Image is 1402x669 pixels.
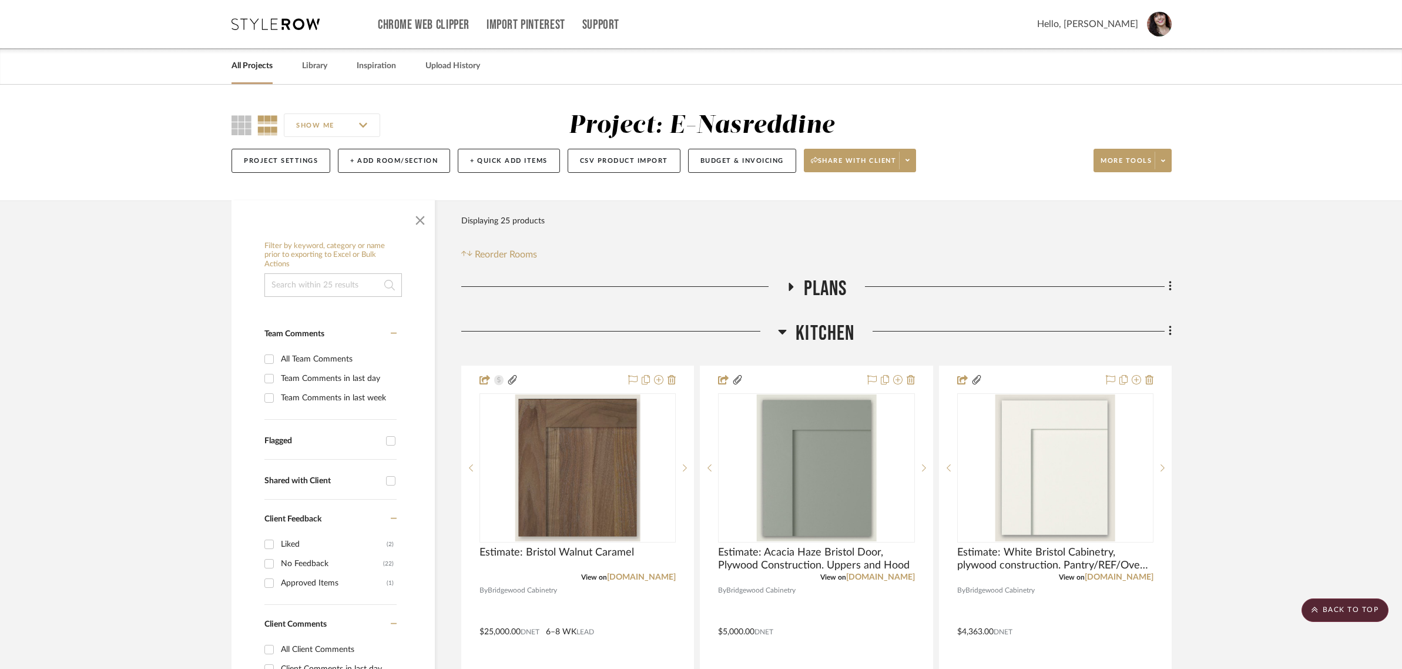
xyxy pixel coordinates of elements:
[281,389,394,407] div: Team Comments in last week
[281,640,394,659] div: All Client Comments
[264,273,402,297] input: Search within 25 results
[958,394,1153,542] div: 0
[515,394,640,541] img: Estimate: Bristol Walnut Caramel
[232,58,273,74] a: All Projects
[232,149,330,173] button: Project Settings
[811,156,897,174] span: Share with client
[756,394,876,541] img: Estimate: Acacia Haze Bristol Door, Plywood Construction. Uppers and Hood
[1094,149,1172,172] button: More tools
[804,149,917,172] button: Share with client
[281,350,394,369] div: All Team Comments
[820,574,846,581] span: View on
[302,58,327,74] a: Library
[264,436,380,446] div: Flagged
[479,546,634,559] span: Estimate: Bristol Walnut Caramel
[461,247,537,262] button: Reorder Rooms
[1059,574,1085,581] span: View on
[726,585,796,596] span: Bridgewood Cabinetry
[719,394,914,542] div: 0
[281,554,383,573] div: No Feedback
[846,573,915,581] a: [DOMAIN_NAME]
[488,585,557,596] span: Bridgewood Cabinetry
[995,394,1115,541] img: Estimate: White Bristol Cabinetry, plywood construction. Pantry/REF/Ovens and Coffee Bar
[718,585,726,596] span: By
[1101,156,1152,174] span: More tools
[425,58,480,74] a: Upload History
[569,113,834,138] div: Project: E-Nasreddine
[378,20,469,30] a: Chrome Web Clipper
[264,620,327,628] span: Client Comments
[1037,17,1138,31] span: Hello, [PERSON_NAME]
[957,546,1153,572] span: Estimate: White Bristol Cabinetry, plywood construction. Pantry/REF/Ovens and Coffee Bar
[264,330,324,338] span: Team Comments
[1147,12,1172,36] img: avatar
[264,515,321,523] span: Client Feedback
[281,369,394,388] div: Team Comments in last day
[957,585,965,596] span: By
[718,546,914,572] span: Estimate: Acacia Haze Bristol Door, Plywood Construction. Uppers and Hood
[338,149,450,173] button: + Add Room/Section
[804,276,847,302] span: Plans
[281,535,387,554] div: Liked
[387,535,394,554] div: (2)
[965,585,1035,596] span: Bridgewood Cabinetry
[1302,598,1388,622] scroll-to-top-button: BACK TO TOP
[461,209,545,233] div: Displaying 25 products
[581,574,607,581] span: View on
[264,476,380,486] div: Shared with Client
[479,585,488,596] span: By
[408,206,432,230] button: Close
[475,247,537,262] span: Reorder Rooms
[607,573,676,581] a: [DOMAIN_NAME]
[480,394,675,542] div: 0
[264,242,402,269] h6: Filter by keyword, category or name prior to exporting to Excel or Bulk Actions
[796,321,854,346] span: Kitchen
[357,58,396,74] a: Inspiration
[688,149,796,173] button: Budget & Invoicing
[487,20,565,30] a: Import Pinterest
[582,20,619,30] a: Support
[458,149,560,173] button: + Quick Add Items
[383,554,394,573] div: (22)
[1085,573,1153,581] a: [DOMAIN_NAME]
[387,574,394,593] div: (1)
[568,149,680,173] button: CSV Product Import
[281,574,387,593] div: Approved Items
